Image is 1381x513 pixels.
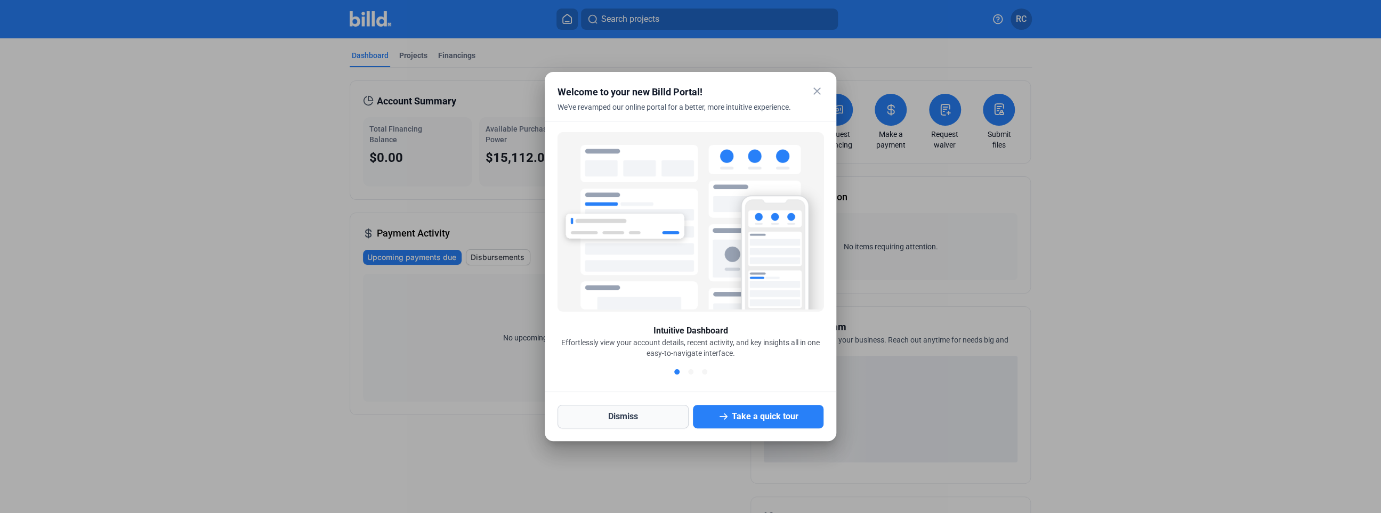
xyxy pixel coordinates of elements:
button: Take a quick tour [693,405,824,428]
div: We've revamped our online portal for a better, more intuitive experience. [558,102,797,125]
div: Effortlessly view your account details, recent activity, and key insights all in one easy-to-navi... [558,337,823,359]
div: Welcome to your new Billd Portal! [558,85,797,100]
button: Dismiss [558,405,689,428]
mat-icon: close [811,85,823,97]
div: Intuitive Dashboard [653,324,728,337]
